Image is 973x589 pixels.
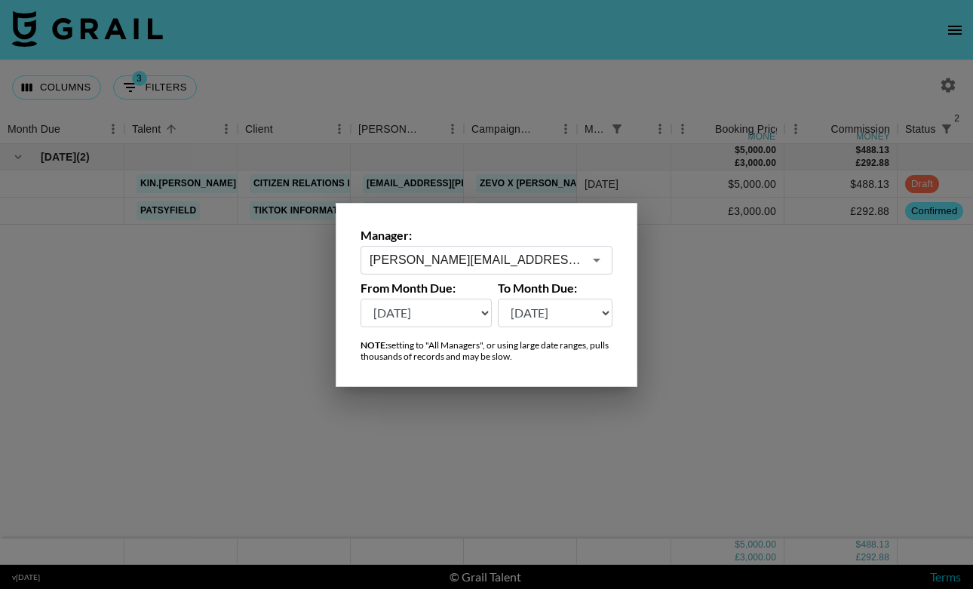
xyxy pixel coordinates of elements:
[361,339,612,362] div: setting to "All Managers", or using large date ranges, pulls thousands of records and may be slow.
[361,228,612,243] label: Manager:
[586,250,607,271] button: Open
[361,281,492,296] label: From Month Due:
[498,281,613,296] label: To Month Due:
[361,339,388,351] strong: NOTE:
